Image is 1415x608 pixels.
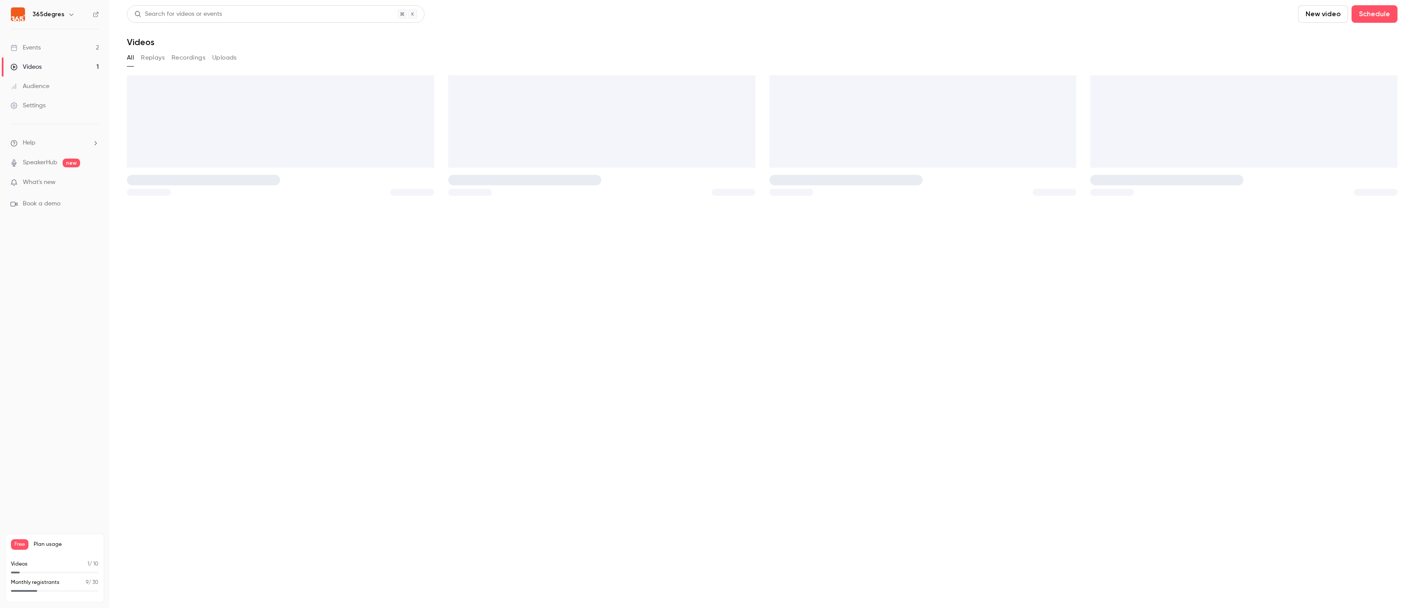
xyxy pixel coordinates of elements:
span: Book a demo [23,199,60,209]
button: Recordings [172,51,205,65]
div: Events [11,43,41,52]
div: Settings [11,101,46,110]
span: Free [11,539,28,550]
span: new [63,159,80,167]
button: Uploads [212,51,237,65]
p: Monthly registrants [11,579,60,587]
p: / 30 [86,579,98,587]
h6: 365degres [32,10,64,19]
p: Videos [11,560,28,568]
span: Help [23,138,35,148]
span: Plan usage [34,541,98,548]
button: New video [1298,5,1348,23]
li: help-dropdown-opener [11,138,99,148]
button: Schedule [1352,5,1397,23]
span: 9 [86,580,88,585]
span: What's new [23,178,56,187]
div: Audience [11,82,49,91]
img: 365degres [11,7,25,21]
section: Videos [127,5,1397,603]
div: Videos [11,63,42,71]
div: Search for videos or events [134,10,222,19]
a: SpeakerHub [23,158,57,167]
p: / 10 [88,560,98,568]
h1: Videos [127,37,154,47]
button: Replays [141,51,165,65]
button: All [127,51,134,65]
span: 1 [88,562,89,567]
